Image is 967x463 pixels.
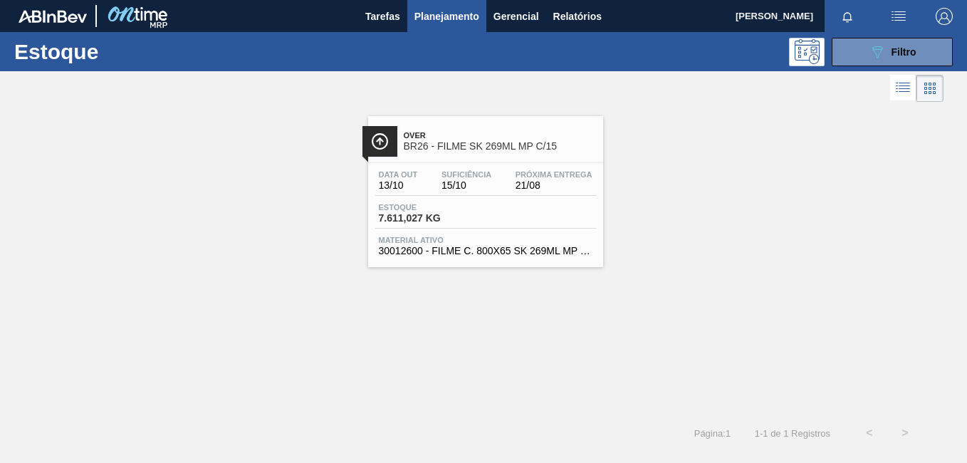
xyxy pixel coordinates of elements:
span: Página : 1 [694,428,731,439]
span: Próxima Entrega [516,170,592,179]
h1: Estoque [14,43,214,60]
span: 30012600 - FILME C. 800X65 SK 269ML MP C15 429 [379,246,592,256]
img: userActions [890,8,907,25]
span: Material ativo [379,236,592,244]
img: Logout [936,8,953,25]
span: 21/08 [516,180,592,191]
span: Data out [379,170,418,179]
span: 15/10 [441,180,491,191]
span: Gerencial [493,8,539,25]
img: Ícone [371,132,389,150]
span: 7.611,027 KG [379,213,479,224]
span: Estoque [379,203,479,212]
span: Suficiência [441,170,491,179]
span: Relatórios [553,8,602,25]
button: < [852,415,887,451]
button: > [887,415,923,451]
a: ÍconeOverBR26 - FILME SK 269ML MP C/15Data out13/10Suficiência15/10Próxima Entrega21/08Estoque7.6... [357,105,610,267]
button: Filtro [832,38,953,66]
span: 13/10 [379,180,418,191]
span: Planejamento [414,8,479,25]
span: BR26 - FILME SK 269ML MP C/15 [404,141,596,152]
button: Notificações [825,6,870,26]
span: Tarefas [365,8,400,25]
span: 1 - 1 de 1 Registros [752,428,830,439]
div: Visão em Lista [890,75,916,102]
div: Pogramando: nenhum usuário selecionado [789,38,825,66]
div: Visão em Cards [916,75,944,102]
span: Over [404,131,596,140]
img: TNhmsLtSVTkK8tSr43FrP2fwEKptu5GPRR3wAAAABJRU5ErkJggg== [19,10,87,23]
span: Filtro [892,46,916,58]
